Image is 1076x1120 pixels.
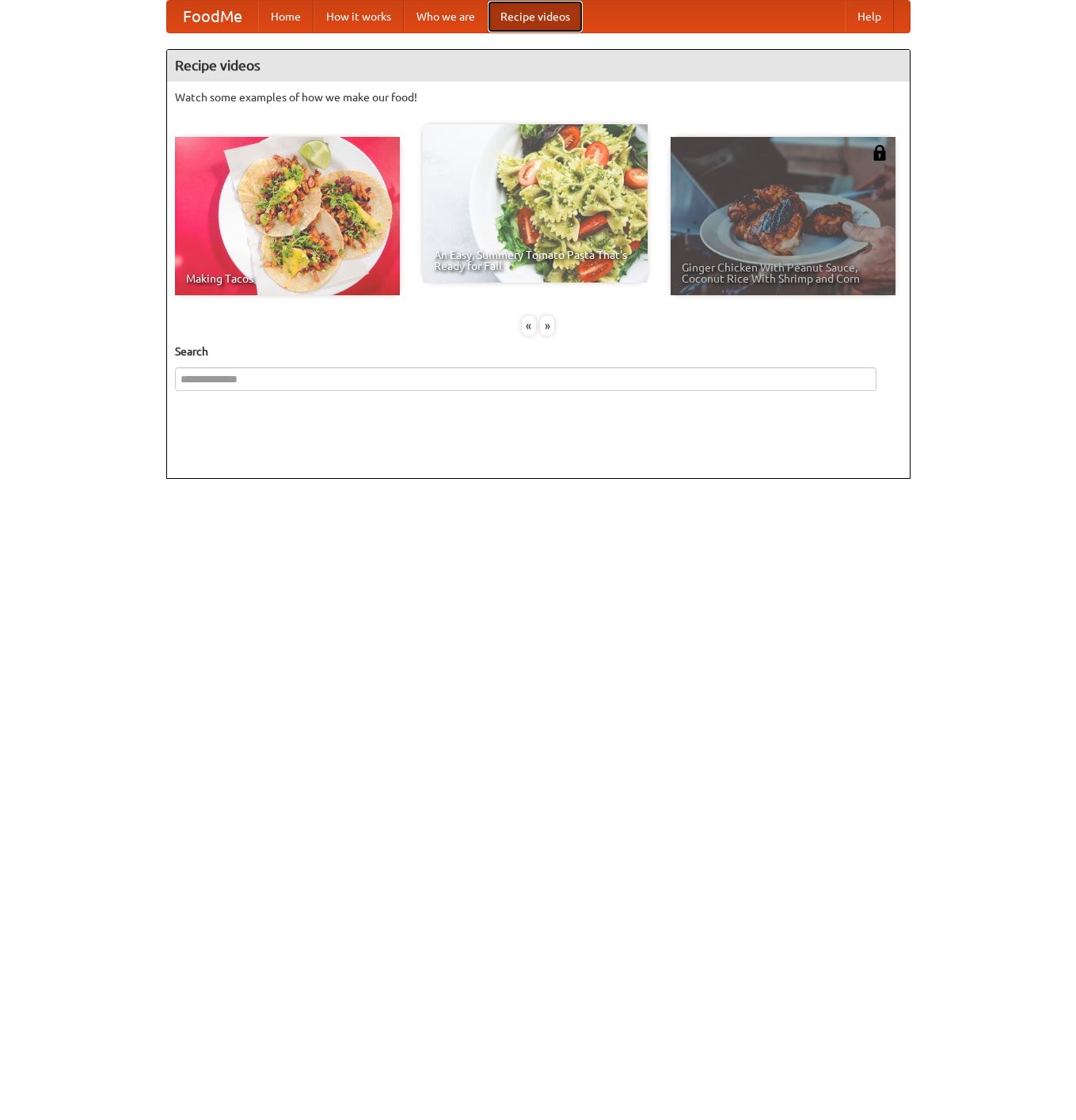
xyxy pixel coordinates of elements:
a: Help [845,1,894,32]
p: Watch some examples of how we make our food! [175,89,902,105]
div: » [540,316,554,336]
a: FoodMe [167,1,258,32]
img: 483408.png [872,145,888,161]
div: « [522,316,536,336]
h5: Search [175,344,902,359]
a: Who we are [404,1,488,32]
a: Recipe videos [488,1,583,32]
a: An Easy, Summery Tomato Pasta That's Ready for Fall [423,124,648,283]
a: Home [258,1,314,32]
a: How it works [314,1,404,32]
a: Making Tacos [175,137,400,295]
span: Making Tacos [186,273,389,284]
h4: Recipe videos [167,50,910,82]
span: An Easy, Summery Tomato Pasta That's Ready for Fall [434,249,637,271]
